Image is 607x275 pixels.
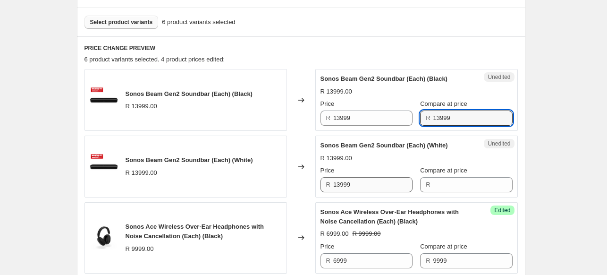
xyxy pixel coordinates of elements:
span: Sonos Beam Gen2 Soundbar (Each) (White) [126,156,253,163]
span: Compare at price [420,167,467,174]
span: Price [320,243,335,250]
img: 7_d44b835d-8b0a-4f02-95ed-26f8b4147a88_80x.png [90,86,118,114]
span: R [326,181,330,188]
button: Select product variants [84,16,159,29]
span: R [426,257,430,264]
span: Price [320,167,335,174]
span: Compare at price [420,100,467,107]
span: Compare at price [420,243,467,250]
div: R 13999.00 [126,168,157,178]
div: R 13999.00 [126,102,157,111]
span: Sonos Beam Gen2 Soundbar (Each) (White) [320,142,448,149]
img: 7_d44b835d-8b0a-4f02-95ed-26f8b4147a88_80x.png [90,153,118,181]
div: R 13999.00 [320,87,352,96]
h6: PRICE CHANGE PREVIEW [84,44,518,52]
div: R 13999.00 [320,154,352,163]
span: Sonos Beam Gen2 Soundbar (Each) (Black) [126,90,253,97]
span: R [426,114,430,121]
span: Sonos Beam Gen2 Soundbar (Each) (Black) [320,75,447,82]
span: Edited [494,206,510,214]
span: R [326,257,330,264]
span: Price [320,100,335,107]
span: Select product variants [90,18,153,26]
span: 6 product variants selected [162,17,235,27]
div: R 6999.00 [320,229,349,239]
span: Sonos Ace Wireless Over-Ear Headphones with Noise Cancellation (Each) (Black) [126,223,264,240]
span: R [426,181,430,188]
span: Sonos Ace Wireless Over-Ear Headphones with Noise Cancellation (Each) (Black) [320,208,459,225]
span: 6 product variants selected. 4 product prices edited: [84,56,225,63]
strike: R 9999.00 [353,229,381,239]
span: Unedited [488,73,510,81]
span: Unedited [488,140,510,147]
span: R [326,114,330,121]
div: R 9999.00 [126,244,154,254]
img: 1_9751ce8b-0d22-41e7-b11c-70db55fa8886_80x.png [90,223,118,252]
